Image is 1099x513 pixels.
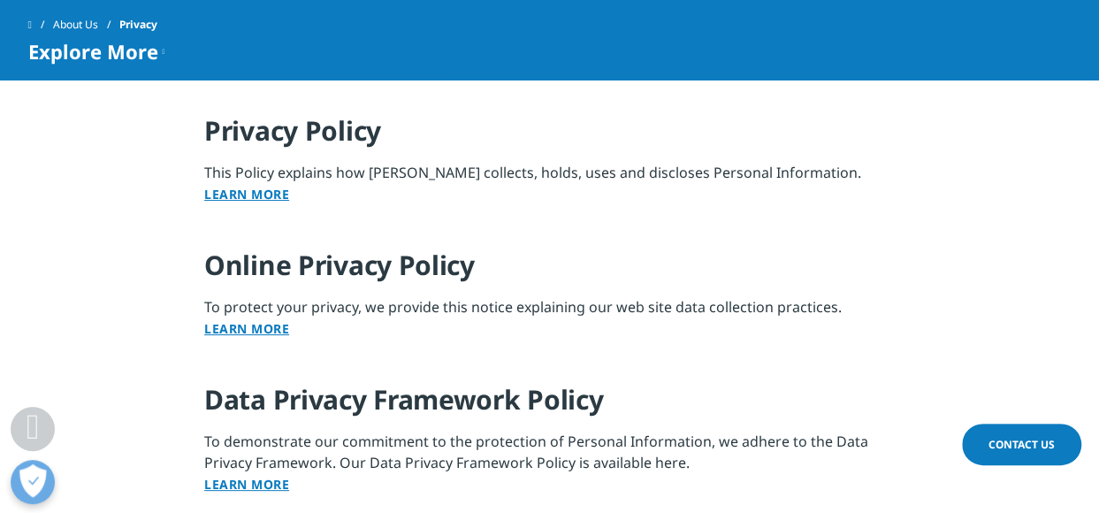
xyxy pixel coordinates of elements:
a: Learn More [204,476,289,493]
p: To protect your privacy, we provide this notice explaining our web site data collection practices. [204,296,895,350]
h4: Privacy Policy [204,113,895,162]
a: Learn More [204,320,289,337]
a: Contact Us [962,424,1081,465]
a: About Us [53,9,119,41]
p: This Policy explains how [PERSON_NAME] collects, holds, uses and discloses Personal Information. [204,162,895,216]
h4: Online Privacy Policy [204,248,895,296]
span: Explore More [28,41,158,62]
p: To demonstrate our commitment to the protection of Personal Information, we adhere to the Data Pr... [204,431,895,506]
a: Learn More [204,186,289,203]
h4: Data Privacy Framework Policy [204,382,895,431]
button: Open Preferences [11,460,55,504]
span: Privacy [119,9,157,41]
span: Contact Us [988,437,1055,452]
